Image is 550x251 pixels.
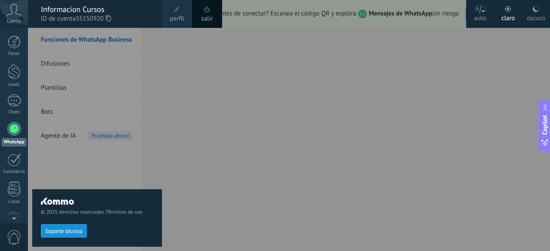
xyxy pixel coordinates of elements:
[501,6,515,28] div: claro
[201,14,213,24] a: salir
[2,138,26,146] div: WhatsApp
[7,18,21,24] span: Cuenta
[474,6,486,28] div: auto
[2,82,27,88] div: Leads
[76,14,111,24] span: 35150920
[527,6,545,28] div: oscuro
[2,199,27,205] div: Listas
[170,14,184,24] span: perfil
[2,51,27,57] div: Panel
[41,209,153,215] span: © 2025 derechos reservados |
[41,5,153,14] div: Informacion Cursos
[41,227,87,234] a: Soporte técnico
[41,14,153,24] span: ID de cuenta
[2,109,27,115] div: Chats
[107,209,142,215] a: Términos de uso
[2,169,27,175] div: Calendario
[45,228,82,234] span: Soporte técnico
[41,224,87,238] button: Soporte técnico
[541,115,549,135] span: Copilot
